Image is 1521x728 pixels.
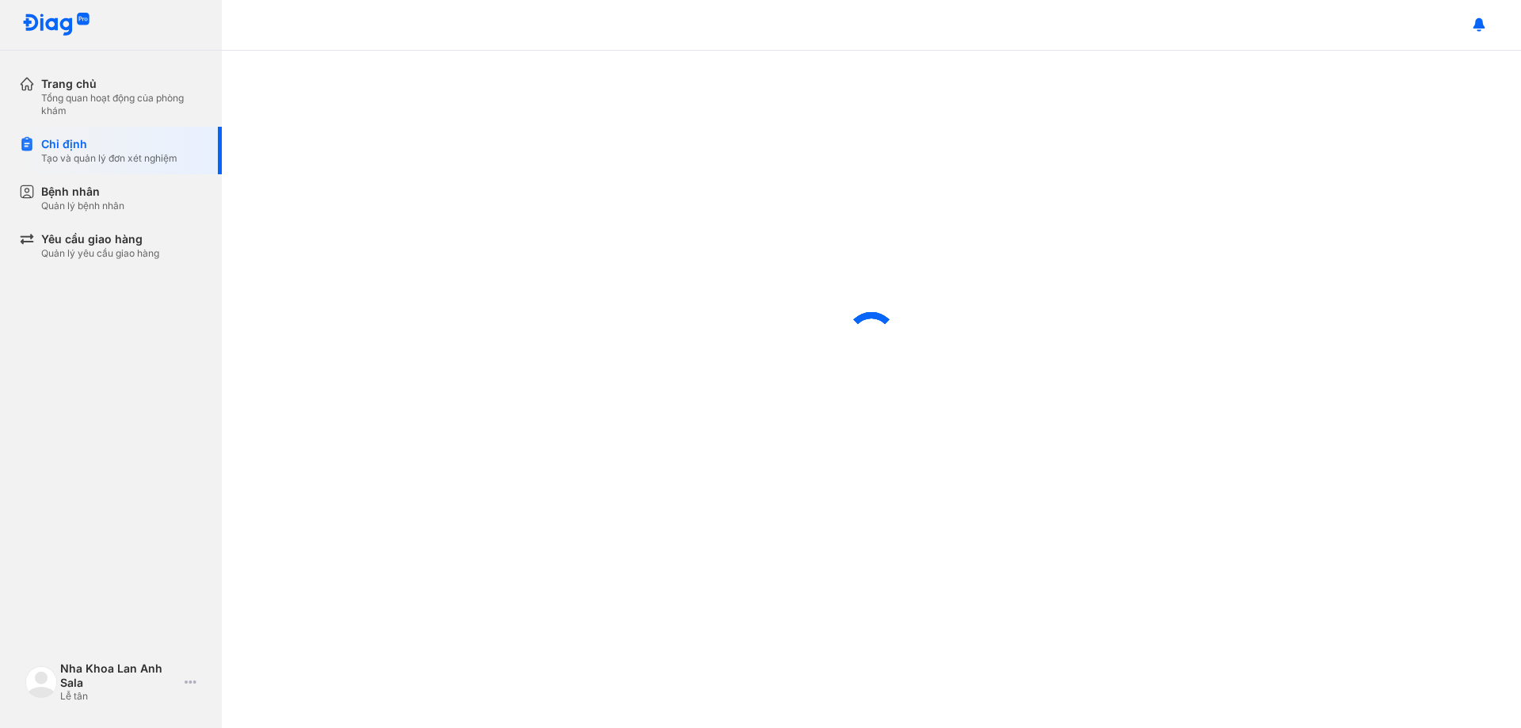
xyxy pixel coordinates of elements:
[41,92,203,117] div: Tổng quan hoạt động của phòng khám
[60,690,178,703] div: Lễ tân
[25,666,57,698] img: logo
[41,184,124,200] div: Bệnh nhân
[41,136,177,152] div: Chỉ định
[41,152,177,165] div: Tạo và quản lý đơn xét nghiệm
[41,231,159,247] div: Yêu cầu giao hàng
[22,13,90,37] img: logo
[41,76,203,92] div: Trang chủ
[60,661,178,690] div: Nha Khoa Lan Anh Sala
[41,247,159,260] div: Quản lý yêu cầu giao hàng
[41,200,124,212] div: Quản lý bệnh nhân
